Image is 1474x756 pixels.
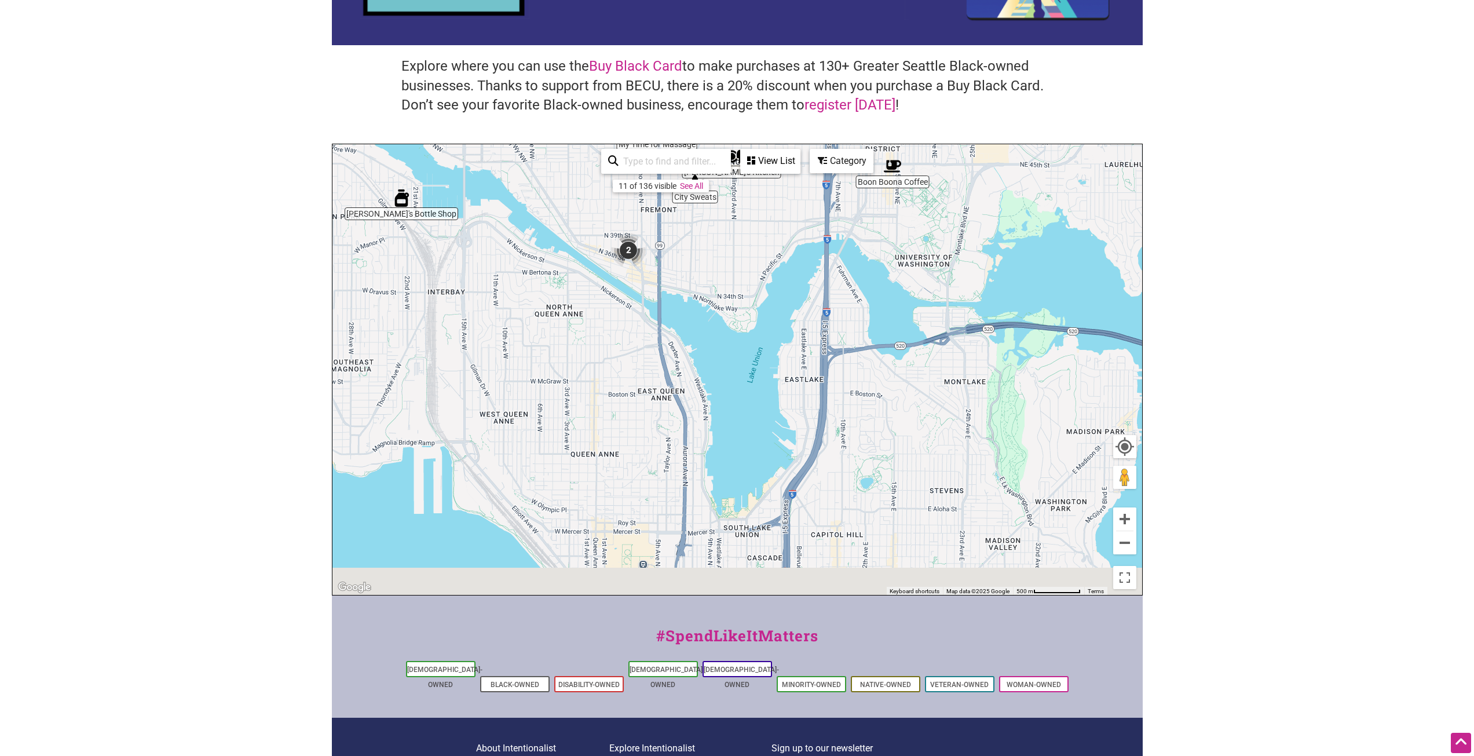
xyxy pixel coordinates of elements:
a: Open this area in Google Maps (opens a new window) [335,580,374,595]
span: 500 m [1016,588,1033,594]
a: Terms [1088,588,1104,594]
a: Buy Black Card [589,58,682,74]
h4: Explore where you can use the to make purchases at 130+ Greater Seattle Black-owned businesses. T... [401,57,1073,115]
span: Map data ©2025 Google [946,588,1010,594]
div: Scroll Back to Top [1451,733,1471,753]
div: 2 [606,228,650,272]
p: Sign up to our newsletter [771,741,998,756]
p: Explore Intentionalist [609,741,771,756]
button: Keyboard shortcuts [890,587,939,596]
div: Boon Boona Coffee [879,153,906,180]
button: Toggle fullscreen view [1113,566,1136,589]
a: Black-Owned [491,681,539,689]
a: [DEMOGRAPHIC_DATA]-Owned [630,666,705,689]
a: [DEMOGRAPHIC_DATA]-Owned [704,666,779,689]
div: 11 of 136 visible [619,181,676,191]
button: Drag Pegman onto the map to open Street View [1113,466,1136,489]
a: See All [680,181,703,191]
button: Map Scale: 500 m per 78 pixels [1013,587,1084,595]
img: Google [335,580,374,595]
input: Type to find and filter... [619,150,724,173]
a: Disability-Owned [558,681,620,689]
div: See a list of the visible businesses [740,149,800,174]
p: About Intentionalist [476,741,609,756]
div: Category [811,150,872,172]
button: Zoom in [1113,507,1136,531]
div: #SpendLikeItMatters [332,624,1143,659]
div: Type to search and filter [601,149,731,174]
a: Minority-Owned [782,681,841,689]
a: [DEMOGRAPHIC_DATA]-Owned [407,666,482,689]
div: View List [741,150,799,172]
button: Zoom out [1113,531,1136,554]
div: Filter by category [810,149,873,173]
a: register [DATE] [804,97,895,113]
div: Lucy's Bottle Shop [388,185,415,211]
a: Native-Owned [860,681,911,689]
button: Your Location [1113,435,1136,458]
a: Woman-Owned [1007,681,1061,689]
a: Veteran-Owned [930,681,989,689]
